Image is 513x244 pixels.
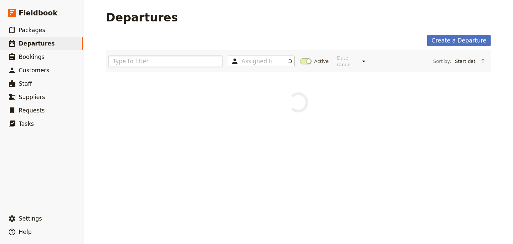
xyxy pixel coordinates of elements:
span: Fieldbook [19,8,57,18]
span: Bookings [19,54,44,60]
span: Suppliers [19,94,45,100]
select: Sort by: [452,56,478,66]
span: Help [19,229,32,235]
span: Departures [19,40,55,47]
button: Change sort direction [478,56,488,66]
input: Assigned to [241,57,272,65]
span: Customers [19,67,49,74]
h1: Departures [106,11,178,24]
input: Type to filter [109,56,222,67]
span: Active [314,58,329,65]
span: Settings [19,215,42,222]
span: Requests [19,107,45,114]
span: Tasks [19,120,34,127]
a: Create a Departure [427,35,491,46]
span: Packages [19,27,45,33]
span: Sort by: [433,58,451,65]
span: Staff [19,80,32,87]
